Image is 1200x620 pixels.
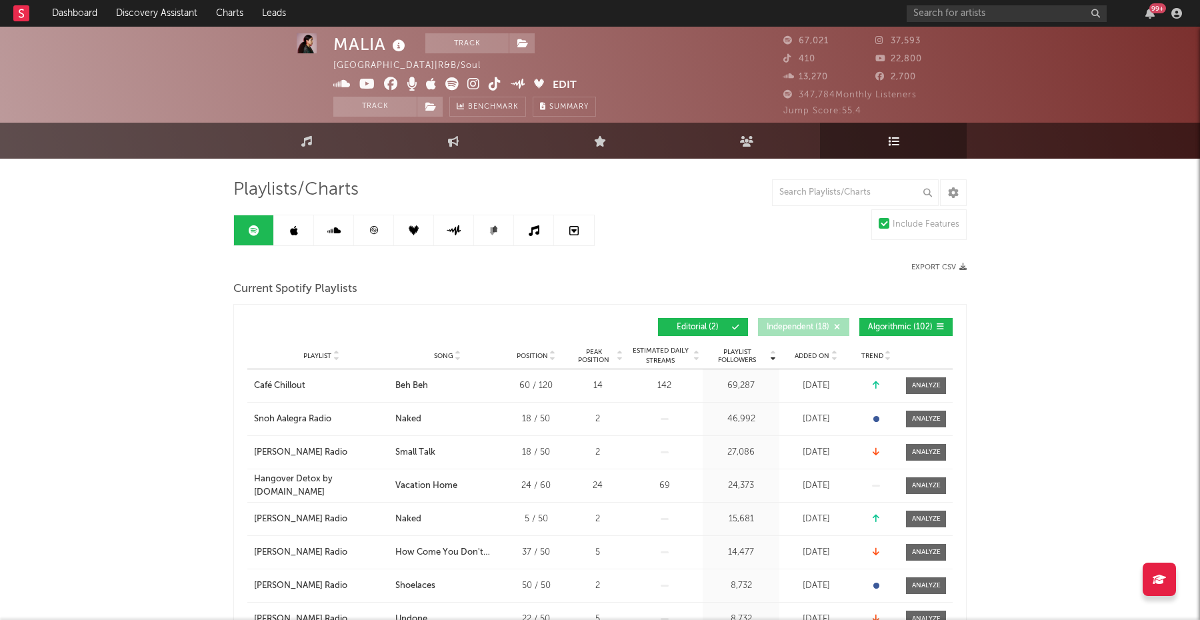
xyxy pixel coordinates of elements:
[706,446,776,459] div: 27,086
[861,352,883,360] span: Trend
[553,77,577,94] button: Edit
[629,479,699,493] div: 69
[706,479,776,493] div: 24,373
[1145,8,1155,19] button: 99+
[658,318,748,336] button: Editorial(2)
[758,318,849,336] button: Independent(18)
[254,446,347,459] div: [PERSON_NAME] Radio
[783,91,917,99] span: 347,784 Monthly Listeners
[706,413,776,426] div: 46,992
[911,263,967,271] button: Export CSV
[706,546,776,559] div: 14,477
[333,97,417,117] button: Track
[783,73,828,81] span: 13,270
[783,513,849,526] div: [DATE]
[783,446,849,459] div: [DATE]
[506,513,566,526] div: 5 / 50
[667,323,728,331] span: Editorial ( 2 )
[573,479,623,493] div: 24
[767,323,829,331] span: Independent ( 18 )
[783,413,849,426] div: [DATE]
[395,413,421,426] div: Naked
[783,379,849,393] div: [DATE]
[573,546,623,559] div: 5
[783,479,849,493] div: [DATE]
[254,379,389,393] a: Café Chillout
[783,37,829,45] span: 67,021
[333,33,409,55] div: MALIA
[395,546,499,559] div: How Come You Don't Call Me
[875,37,921,45] span: 37,593
[395,479,457,493] div: Vacation Home
[706,579,776,593] div: 8,732
[395,379,428,393] div: Beh Beh
[795,352,829,360] span: Added On
[783,546,849,559] div: [DATE]
[254,413,331,426] div: Snoh Aalegra Radio
[506,546,566,559] div: 37 / 50
[333,58,496,74] div: [GEOGRAPHIC_DATA] | R&B/Soul
[395,579,435,593] div: Shoelaces
[254,379,305,393] div: Café Chillout
[706,513,776,526] div: 15,681
[254,579,389,593] a: [PERSON_NAME] Radio
[517,352,548,360] span: Position
[783,55,815,63] span: 410
[875,55,922,63] span: 22,800
[254,546,389,559] a: [PERSON_NAME] Radio
[434,352,453,360] span: Song
[868,323,933,331] span: Algorithmic ( 102 )
[907,5,1107,22] input: Search for artists
[706,379,776,393] div: 69,287
[573,446,623,459] div: 2
[254,579,347,593] div: [PERSON_NAME] Radio
[303,352,331,360] span: Playlist
[859,318,953,336] button: Algorithmic(102)
[425,33,509,53] button: Track
[706,348,768,364] span: Playlist Followers
[573,513,623,526] div: 2
[573,348,615,364] span: Peak Position
[449,97,526,117] a: Benchmark
[254,446,389,459] a: [PERSON_NAME] Radio
[1149,3,1166,13] div: 99 +
[772,179,939,206] input: Search Playlists/Charts
[395,446,435,459] div: Small Talk
[875,73,916,81] span: 2,700
[254,513,389,526] a: [PERSON_NAME] Radio
[506,413,566,426] div: 18 / 50
[254,473,389,499] a: Hangover Detox by [DOMAIN_NAME]
[573,579,623,593] div: 2
[506,379,566,393] div: 60 / 120
[573,413,623,426] div: 2
[233,182,359,198] span: Playlists/Charts
[506,479,566,493] div: 24 / 60
[506,579,566,593] div: 50 / 50
[254,546,347,559] div: [PERSON_NAME] Radio
[783,107,861,115] span: Jump Score: 55.4
[783,579,849,593] div: [DATE]
[629,379,699,393] div: 142
[254,413,389,426] a: Snoh Aalegra Radio
[233,281,357,297] span: Current Spotify Playlists
[629,346,691,366] span: Estimated Daily Streams
[395,513,421,526] div: Naked
[893,217,959,233] div: Include Features
[506,446,566,459] div: 18 / 50
[549,103,589,111] span: Summary
[468,99,519,115] span: Benchmark
[533,97,596,117] button: Summary
[254,513,347,526] div: [PERSON_NAME] Radio
[573,379,623,393] div: 14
